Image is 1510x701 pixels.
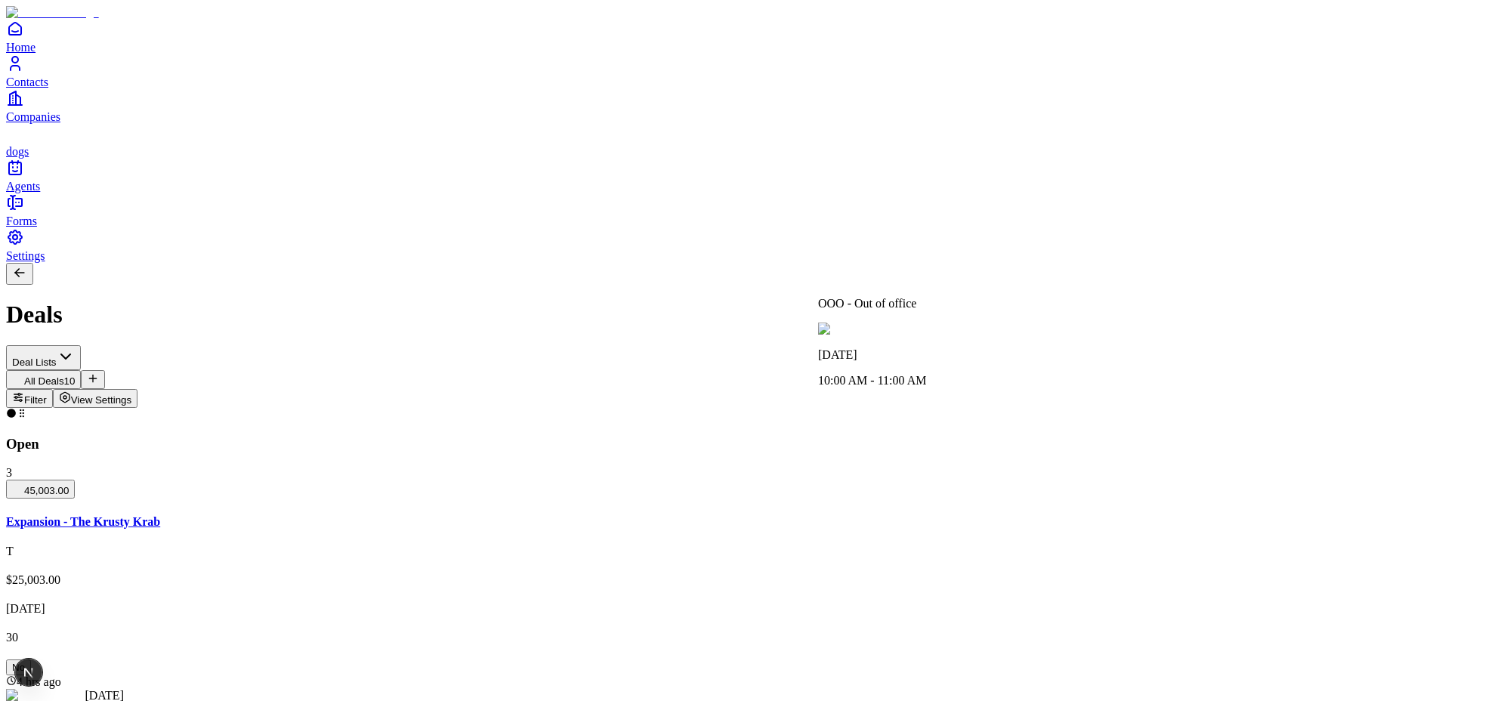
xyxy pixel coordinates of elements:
[6,193,1504,227] a: Forms
[818,297,926,310] p: OOO - Out of office
[12,485,69,496] span: 45,003.00
[6,659,31,675] button: No
[6,180,40,193] span: Agents
[6,573,60,586] span: $25,003.00
[6,145,29,158] span: dogs
[6,602,45,615] span: [DATE]
[6,545,1504,558] div: T
[12,662,25,673] span: No
[6,20,1504,54] a: Home
[6,389,53,408] button: Filter
[6,515,1504,529] a: Expansion - The Krusty Krab
[818,374,926,388] p: 10:00 AM - 11:00 AM
[6,370,81,389] button: All Deals10
[6,408,1504,499] div: Open345,003.00
[6,436,1504,452] h3: Open
[24,394,47,406] span: Filter
[6,89,1504,123] a: Companies
[64,375,76,387] span: 10
[6,124,1504,158] a: dogs
[6,631,18,644] span: 30
[71,394,132,406] span: View Settings
[6,159,1504,193] a: Agents
[6,228,1504,262] a: Settings
[6,76,48,88] span: Contacts
[6,215,37,227] span: Forms
[6,573,1504,587] div: $25,003.00
[6,54,1504,88] a: Contacts
[6,466,12,479] span: 3
[53,389,138,408] button: View Settings
[6,249,45,262] span: Settings
[6,6,99,20] img: Item Brain Logo
[818,323,897,336] img: Next Meeting
[818,348,926,362] p: [DATE]
[6,631,1504,644] div: 30
[6,110,60,123] span: Companies
[24,375,64,387] span: All Deals
[6,301,1504,329] h1: Deals
[6,675,1504,689] div: 4 hrs ago
[6,41,36,54] span: Home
